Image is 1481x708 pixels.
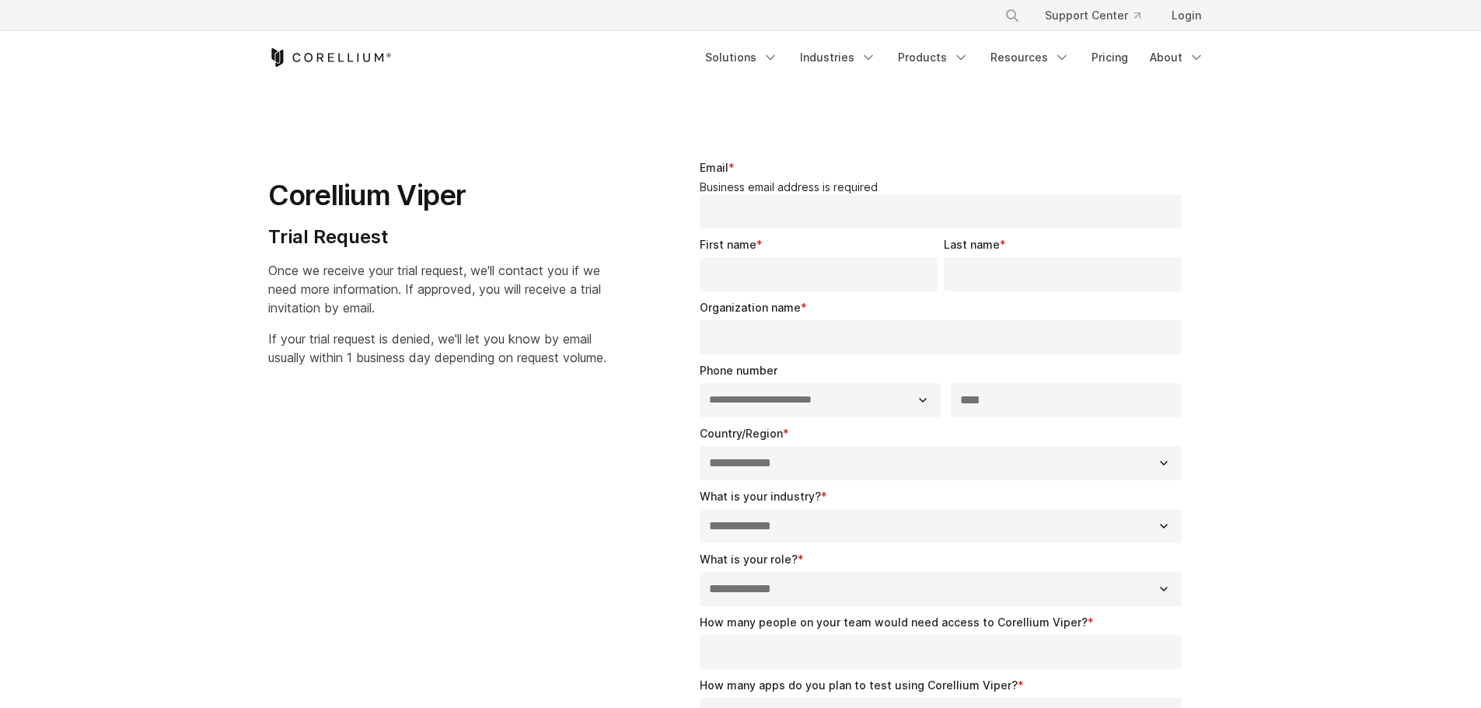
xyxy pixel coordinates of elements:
[700,553,798,566] span: What is your role?
[981,44,1079,71] a: Resources
[700,161,728,174] span: Email
[268,263,601,316] span: Once we receive your trial request, we'll contact you if we need more information. If approved, y...
[986,2,1214,30] div: Navigation Menu
[1032,2,1153,30] a: Support Center
[1159,2,1214,30] a: Login
[700,301,801,314] span: Organization name
[700,180,1189,194] legend: Business email address is required
[1082,44,1137,71] a: Pricing
[268,178,606,213] h1: Corellium Viper
[700,490,821,503] span: What is your industry?
[268,48,392,67] a: Corellium Home
[700,678,1018,692] span: How many apps do you plan to test using Corellium Viper?
[944,238,1000,251] span: Last name
[700,364,777,377] span: Phone number
[700,616,1088,629] span: How many people on your team would need access to Corellium Viper?
[700,238,756,251] span: First name
[889,44,978,71] a: Products
[268,225,606,249] h4: Trial Request
[791,44,885,71] a: Industries
[696,44,788,71] a: Solutions
[696,44,1214,71] div: Navigation Menu
[700,427,783,440] span: Country/Region
[1140,44,1214,71] a: About
[998,2,1026,30] button: Search
[268,331,606,365] span: If your trial request is denied, we'll let you know by email usually within 1 business day depend...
